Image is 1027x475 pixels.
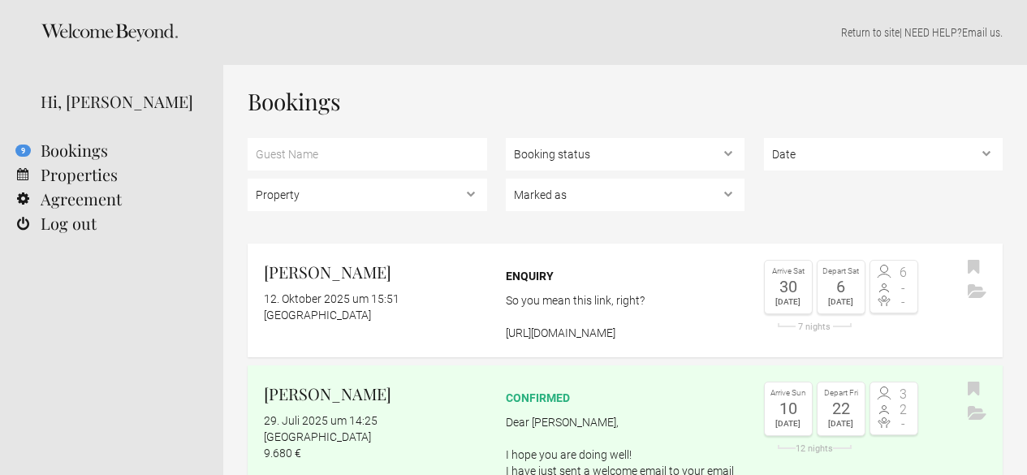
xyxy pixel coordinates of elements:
button: Bookmark [964,256,984,280]
flynt-date-display: 12. Oktober 2025 um 15:51 [264,292,399,305]
select: , , [506,138,745,171]
div: Arrive Sat [769,265,808,279]
button: Archive [964,402,990,426]
div: [GEOGRAPHIC_DATA] [264,307,487,323]
p: | NEED HELP? . [248,24,1003,41]
p: So you mean this link, right? [URL][DOMAIN_NAME] [506,292,745,341]
span: - [894,417,913,430]
span: 3 [894,388,913,401]
button: Archive [964,280,990,304]
div: 10 [769,400,808,417]
flynt-notification-badge: 9 [15,145,31,157]
h2: [PERSON_NAME] [264,382,487,406]
div: Arrive Sun [769,386,808,400]
div: 6 [822,279,861,295]
span: 2 [894,404,913,417]
div: [DATE] [769,295,808,309]
div: 12 nights [764,444,865,453]
div: 30 [769,279,808,295]
div: Enquiry [506,268,745,284]
div: [DATE] [822,295,861,309]
flynt-currency: 9.680 € [264,447,301,460]
div: 22 [822,400,861,417]
div: Depart Fri [822,386,861,400]
div: [DATE] [822,417,861,431]
a: [PERSON_NAME] 12. Oktober 2025 um 15:51 [GEOGRAPHIC_DATA] Enquiry So you mean this link, right? [... [248,244,1003,357]
div: Depart Sat [822,265,861,279]
div: 7 nights [764,322,865,331]
a: Email us [962,26,1000,39]
h2: [PERSON_NAME] [264,260,487,284]
span: - [894,282,913,295]
select: , [764,138,1003,171]
flynt-date-display: 29. Juli 2025 um 14:25 [264,414,378,427]
div: Hi, [PERSON_NAME] [41,89,199,114]
h1: Bookings [248,89,1003,114]
a: Return to site [841,26,900,39]
span: 6 [894,266,913,279]
button: Bookmark [964,378,984,402]
div: [DATE] [769,417,808,431]
div: [GEOGRAPHIC_DATA] [264,429,487,445]
span: - [894,296,913,309]
select: , , , [506,179,745,211]
div: confirmed [506,390,745,406]
input: Guest Name [248,138,487,171]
